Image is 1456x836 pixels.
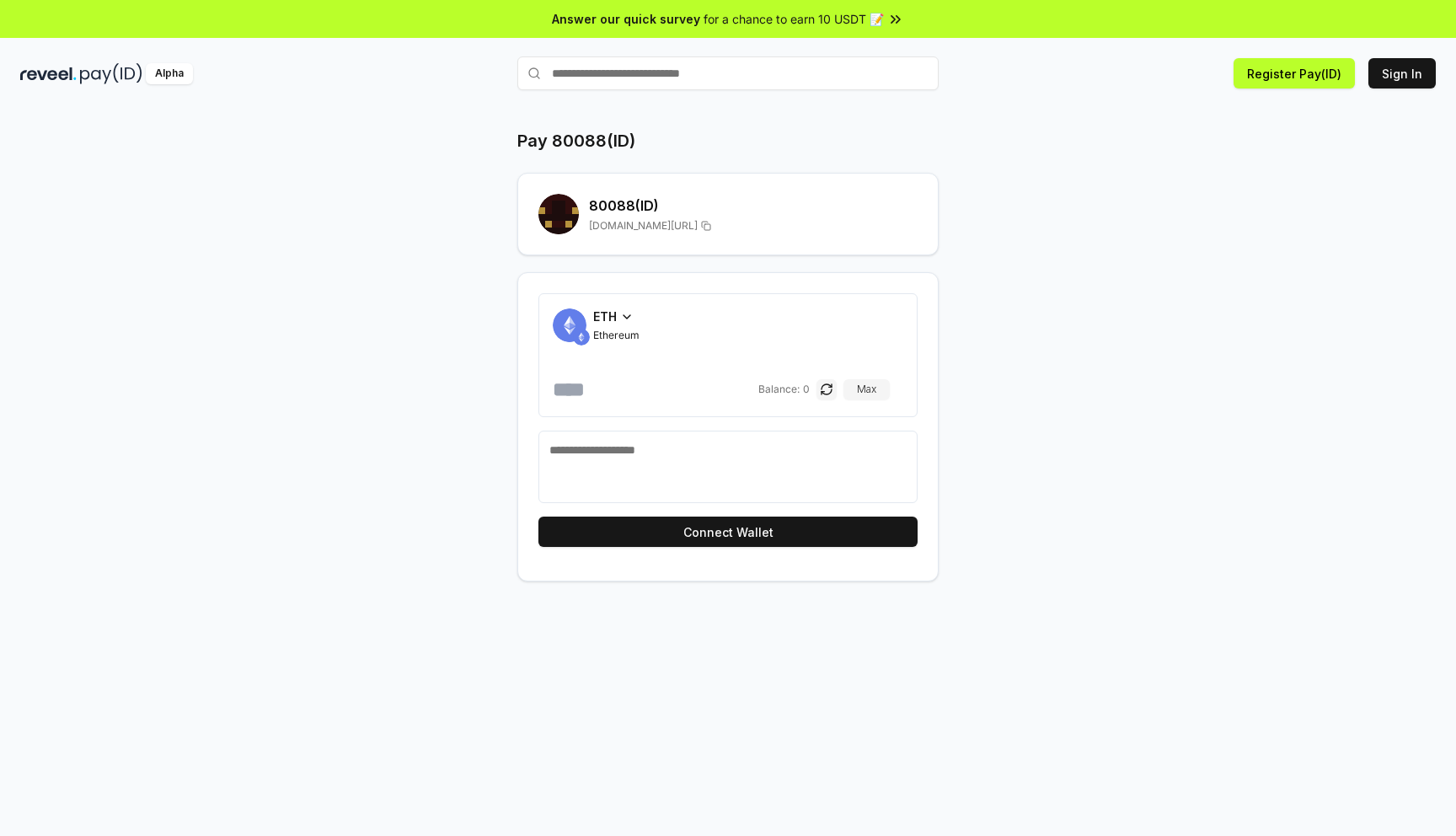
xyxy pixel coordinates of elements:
button: Sign In [1368,58,1436,88]
span: [DOMAIN_NAME][URL] [589,219,698,233]
span: ETH [593,308,617,325]
span: Answer our quick survey [552,10,700,28]
span: for a chance to earn 10 USDT 📝 [704,10,884,28]
button: Connect Wallet [538,517,918,547]
img: pay_id [80,63,142,84]
button: Max [843,379,890,399]
span: Balance: [758,383,800,396]
h1: Pay 80088(ID) [517,129,635,153]
button: Register Pay(ID) [1234,58,1355,88]
img: reveel_dark [20,63,77,84]
h2: 80088 (ID) [589,196,918,216]
div: Alpha [146,63,193,84]
span: Ethereum [593,329,640,342]
img: ETH.svg [573,329,590,346]
span: 0 [803,383,810,396]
